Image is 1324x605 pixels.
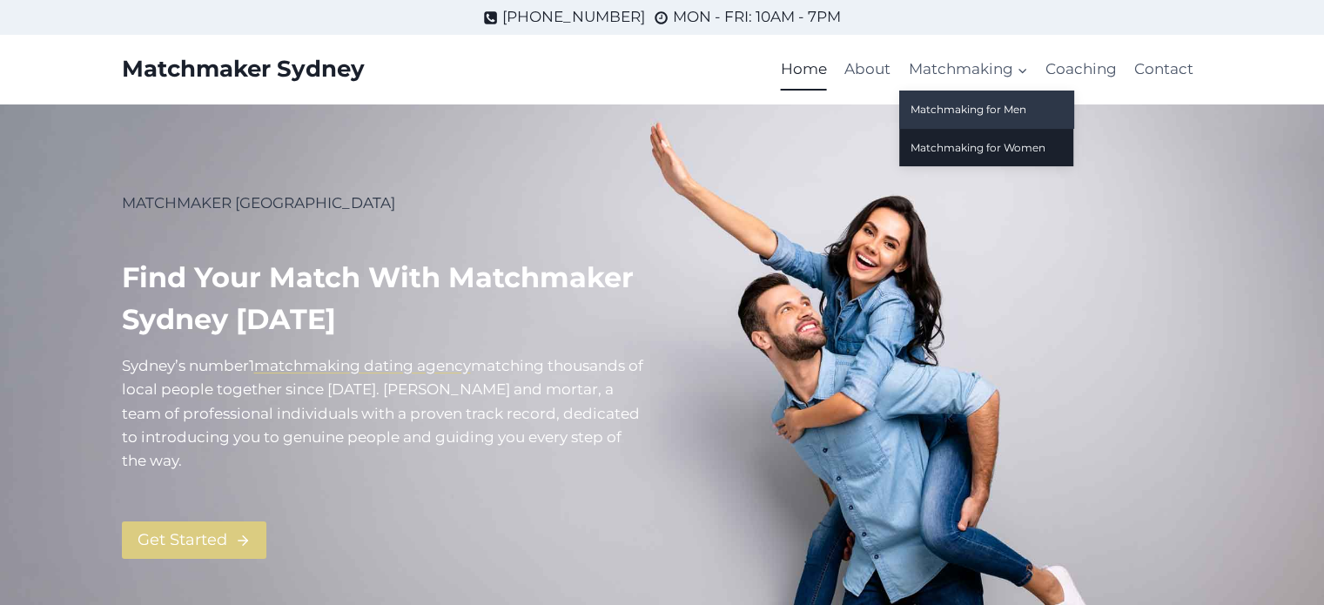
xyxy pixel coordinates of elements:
[122,56,365,83] a: Matchmaker Sydney
[483,5,645,29] a: [PHONE_NUMBER]
[138,528,227,553] span: Get Started
[772,49,1203,91] nav: Primary
[899,129,1073,166] a: Matchmaking for Women
[836,49,899,91] a: About
[471,357,487,374] mark: m
[899,49,1036,91] button: Child menu of Matchmaking
[899,91,1073,128] a: Matchmaking for Men
[122,257,649,340] h1: Find your match with Matchmaker Sydney [DATE]
[122,521,266,559] a: Get Started
[502,5,645,29] span: [PHONE_NUMBER]
[254,357,471,374] a: matchmaking dating agency
[122,354,649,473] p: Sydney’s number atching thousands of local people together since [DATE]. [PERSON_NAME] and mortar...
[1037,49,1126,91] a: Coaching
[1126,49,1202,91] a: Contact
[249,357,254,374] mark: 1
[673,5,841,29] span: MON - FRI: 10AM - 7PM
[772,49,836,91] a: Home
[122,192,649,215] p: MATCHMAKER [GEOGRAPHIC_DATA]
